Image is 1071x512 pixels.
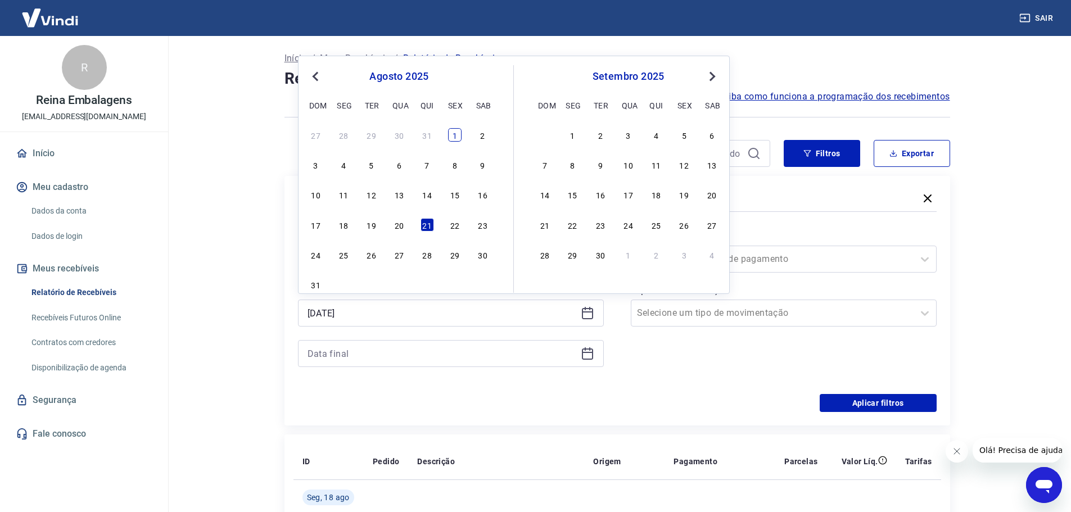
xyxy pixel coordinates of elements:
[973,438,1062,463] iframe: Mensagem da empresa
[622,98,635,112] div: qua
[874,140,950,167] button: Exportar
[337,278,350,291] div: Choose segunda-feira, 1 de setembro de 2025
[27,281,155,304] a: Relatório de Recebíveis
[448,188,462,201] div: Choose sexta-feira, 15 de agosto de 2025
[320,52,390,65] a: Meus Recebíveis
[36,94,132,106] p: Reina Embalagens
[365,128,378,142] div: Choose terça-feira, 29 de julho de 2025
[476,248,490,261] div: Choose sábado, 30 de agosto de 2025
[677,248,691,261] div: Choose sexta-feira, 3 de outubro de 2025
[677,188,691,201] div: Choose sexta-feira, 19 de setembro de 2025
[308,126,491,293] div: month 2025-08
[842,456,878,467] p: Valor Líq.
[13,1,87,35] img: Vindi
[62,45,107,90] div: R
[594,218,607,232] div: Choose terça-feira, 23 de setembro de 2025
[566,128,579,142] div: Choose segunda-feira, 1 de setembro de 2025
[820,394,937,412] button: Aplicar filtros
[309,158,323,171] div: Choose domingo, 3 de agosto de 2025
[536,126,720,262] div: month 2025-09
[784,140,860,167] button: Filtros
[13,141,155,166] a: Início
[13,175,155,200] button: Meu cadastro
[593,456,621,467] p: Origem
[27,200,155,223] a: Dados da conta
[905,456,932,467] p: Tarifas
[566,218,579,232] div: Choose segunda-feira, 22 de setembro de 2025
[421,278,434,291] div: Choose quinta-feira, 4 de setembro de 2025
[392,98,406,112] div: qua
[476,128,490,142] div: Choose sábado, 2 de agosto de 2025
[392,158,406,171] div: Choose quarta-feira, 6 de agosto de 2025
[476,98,490,112] div: sab
[337,188,350,201] div: Choose segunda-feira, 11 de agosto de 2025
[448,98,462,112] div: sex
[566,98,579,112] div: seg
[476,188,490,201] div: Choose sábado, 16 de agosto de 2025
[365,278,378,291] div: Choose terça-feira, 2 de setembro de 2025
[538,128,552,142] div: Choose domingo, 31 de agosto de 2025
[309,278,323,291] div: Choose domingo, 31 de agosto de 2025
[1017,8,1058,29] button: Sair
[309,98,323,112] div: dom
[649,98,663,112] div: qui
[594,158,607,171] div: Choose terça-feira, 9 de setembro de 2025
[677,98,691,112] div: sex
[718,90,950,103] a: Saiba como funciona a programação dos recebimentos
[677,218,691,232] div: Choose sexta-feira, 26 de setembro de 2025
[309,128,323,142] div: Choose domingo, 27 de julho de 2025
[403,52,500,65] p: Relatório de Recebíveis
[476,278,490,291] div: Choose sábado, 6 de setembro de 2025
[705,218,718,232] div: Choose sábado, 27 de setembro de 2025
[7,8,94,17] span: Olá! Precisa de ajuda?
[22,111,146,123] p: [EMAIL_ADDRESS][DOMAIN_NAME]
[309,70,322,83] button: Previous Month
[566,158,579,171] div: Choose segunda-feira, 8 de setembro de 2025
[946,440,968,463] iframe: Fechar mensagem
[633,230,934,243] label: Forma de Pagamento
[538,218,552,232] div: Choose domingo, 21 de setembro de 2025
[622,158,635,171] div: Choose quarta-feira, 10 de setembro de 2025
[307,492,350,503] span: Seg, 18 ago
[421,188,434,201] div: Choose quinta-feira, 14 de agosto de 2025
[705,158,718,171] div: Choose sábado, 13 de setembro de 2025
[13,256,155,281] button: Meus recebíveis
[365,218,378,232] div: Choose terça-feira, 19 de agosto de 2025
[649,188,663,201] div: Choose quinta-feira, 18 de setembro de 2025
[421,248,434,261] div: Choose quinta-feira, 28 de agosto de 2025
[476,218,490,232] div: Choose sábado, 23 de agosto de 2025
[674,456,717,467] p: Pagamento
[536,70,720,83] div: setembro 2025
[622,128,635,142] div: Choose quarta-feira, 3 de setembro de 2025
[392,278,406,291] div: Choose quarta-feira, 3 de setembro de 2025
[448,158,462,171] div: Choose sexta-feira, 8 de agosto de 2025
[311,52,315,65] p: /
[27,306,155,329] a: Recebíveis Futuros Online
[421,98,434,112] div: qui
[337,248,350,261] div: Choose segunda-feira, 25 de agosto de 2025
[284,52,307,65] a: Início
[538,98,552,112] div: dom
[365,188,378,201] div: Choose terça-feira, 12 de agosto de 2025
[633,284,934,297] label: Tipo de Movimentação
[421,218,434,232] div: Choose quinta-feira, 21 de agosto de 2025
[27,225,155,248] a: Dados de login
[622,188,635,201] div: Choose quarta-feira, 17 de setembro de 2025
[706,70,719,83] button: Next Month
[448,278,462,291] div: Choose sexta-feira, 5 de setembro de 2025
[284,67,950,90] h4: Relatório de Recebíveis
[649,248,663,261] div: Choose quinta-feira, 2 de outubro de 2025
[448,128,462,142] div: Choose sexta-feira, 1 de agosto de 2025
[622,248,635,261] div: Choose quarta-feira, 1 de outubro de 2025
[394,52,398,65] p: /
[705,98,718,112] div: sab
[649,158,663,171] div: Choose quinta-feira, 11 de setembro de 2025
[1026,467,1062,503] iframe: Botão para abrir a janela de mensagens
[566,188,579,201] div: Choose segunda-feira, 15 de setembro de 2025
[365,158,378,171] div: Choose terça-feira, 5 de agosto de 2025
[365,248,378,261] div: Choose terça-feira, 26 de agosto de 2025
[677,128,691,142] div: Choose sexta-feira, 5 de setembro de 2025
